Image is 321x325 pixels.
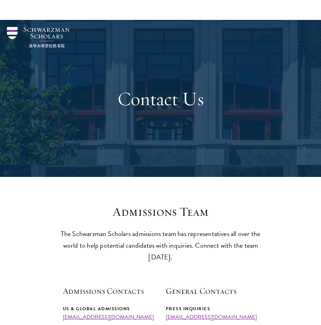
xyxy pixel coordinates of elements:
[54,204,267,219] h3: Admissions Team
[7,27,70,48] img: Schwarzman Scholars
[42,87,279,111] h1: Contact Us
[166,313,257,321] a: [EMAIL_ADDRESS][DOMAIN_NAME]
[166,285,259,297] h5: General Contacts
[54,228,267,263] p: The Schwarzman Scholars admissions team has representatives all over the world to help potential ...
[166,305,259,313] div: Press Inquiries
[63,285,156,297] h5: Admissions Contacts
[63,305,156,313] div: US & Global Admissions
[63,313,154,321] a: [EMAIL_ADDRESS][DOMAIN_NAME]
